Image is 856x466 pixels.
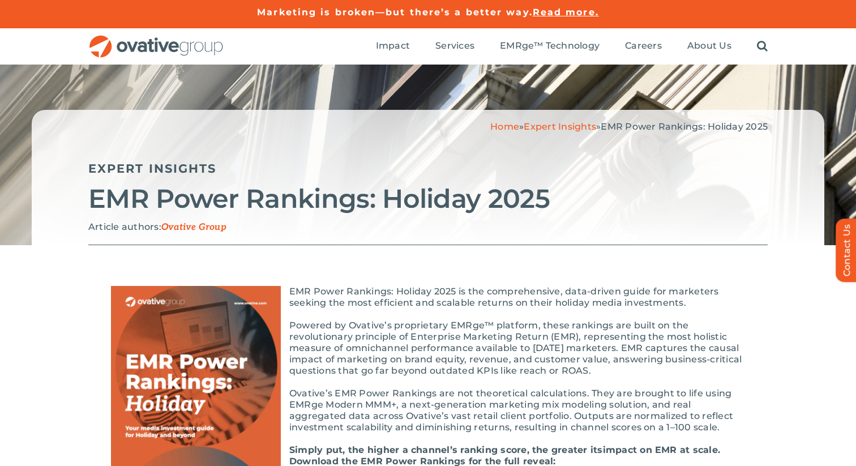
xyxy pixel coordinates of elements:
h2: EMR Power Rankings: Holiday 2025 [88,185,768,213]
p: Article authors: [88,221,768,233]
a: About Us [687,40,731,53]
p: Powered by Ovative’s proprietary EMRge™ platform, these rankings are built on the revolutionary p... [111,320,745,377]
span: Ovative Group [161,222,226,233]
span: » » [490,121,768,132]
span: EMRge™ Technology [500,40,600,52]
span: Services [435,40,474,52]
a: EMRge™ Technology [500,40,600,53]
b: Simply put, the higher a channel’s ranking score, the greater its [289,444,603,455]
a: Marketing is broken—but there’s a better way. [257,7,533,18]
a: Search [757,40,768,53]
a: OG_Full_horizontal_RGB [88,34,224,45]
nav: Menu [376,28,768,65]
span: Impact [376,40,410,52]
a: Read more. [533,7,599,18]
a: Careers [625,40,662,53]
a: Impact [376,40,410,53]
a: Services [435,40,474,53]
span: About Us [687,40,731,52]
p: Ovative’s EMR Power Rankings are not theoretical calculations. They are brought to life using EMR... [111,388,745,433]
a: Expert Insights [524,121,596,132]
p: EMR Power Rankings: Holiday 2025 is the comprehensive, data-driven guide for marketers seeking th... [111,286,745,309]
a: Home [490,121,519,132]
span: Careers [625,40,662,52]
span: EMR Power Rankings: Holiday 2025 [601,121,768,132]
a: Expert Insights [88,161,217,176]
